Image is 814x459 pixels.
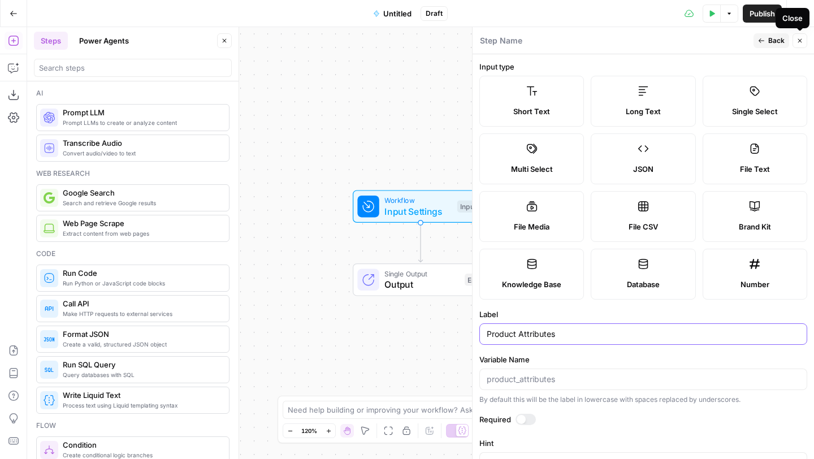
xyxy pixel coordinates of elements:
[384,278,459,291] span: Output
[366,5,418,23] button: Untitled
[36,421,230,431] div: Flow
[63,198,220,207] span: Search and retrieve Google results
[384,268,459,279] span: Single Output
[479,61,807,72] label: Input type
[750,8,775,19] span: Publish
[426,8,443,19] span: Draft
[479,414,807,425] label: Required
[36,168,230,179] div: Web research
[63,309,220,318] span: Make HTTP requests to external services
[487,328,800,340] input: Input Label
[627,279,660,290] span: Database
[479,395,807,405] div: By default this will be the label in lowercase with spaces replaced by underscores.
[384,195,452,206] span: Workflow
[63,328,220,340] span: Format JSON
[754,33,789,48] button: Back
[63,359,220,370] span: Run SQL Query
[34,32,68,50] button: Steps
[315,263,526,296] div: Single OutputOutputEnd
[741,279,769,290] span: Number
[63,137,220,149] span: Transcribe Audio
[513,106,550,117] span: Short Text
[63,149,220,158] span: Convert audio/video to text
[502,279,561,290] span: Knowledge Base
[479,309,807,320] label: Label
[732,106,778,117] span: Single Select
[487,374,800,385] input: product_attributes
[418,223,422,262] g: Edge from start to end
[384,205,452,218] span: Input Settings
[629,221,658,232] span: File CSV
[63,118,220,127] span: Prompt LLMs to create or analyze content
[479,354,807,365] label: Variable Name
[768,36,785,46] span: Back
[63,267,220,279] span: Run Code
[63,340,220,349] span: Create a valid, structured JSON object
[457,200,482,213] div: Inputs
[740,163,770,175] span: File Text
[743,5,782,23] button: Publish
[511,163,553,175] span: Multi Select
[739,221,771,232] span: Brand Kit
[36,88,230,98] div: Ai
[63,107,220,118] span: Prompt LLM
[63,279,220,288] span: Run Python or JavaScript code blocks
[633,163,653,175] span: JSON
[39,62,227,73] input: Search steps
[63,298,220,309] span: Call API
[63,187,220,198] span: Google Search
[63,229,220,238] span: Extract content from web pages
[63,439,220,451] span: Condition
[36,249,230,259] div: Code
[383,8,412,19] span: Untitled
[301,426,317,435] span: 120%
[72,32,136,50] button: Power Agents
[63,401,220,410] span: Process text using Liquid templating syntax
[63,389,220,401] span: Write Liquid Text
[63,370,220,379] span: Query databases with SQL
[514,221,549,232] span: File Media
[315,190,526,223] div: WorkflowInput SettingsInputs
[465,274,482,286] div: End
[63,218,220,229] span: Web Page Scrape
[479,438,807,449] label: Hint
[626,106,661,117] span: Long Text
[782,12,803,24] div: Close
